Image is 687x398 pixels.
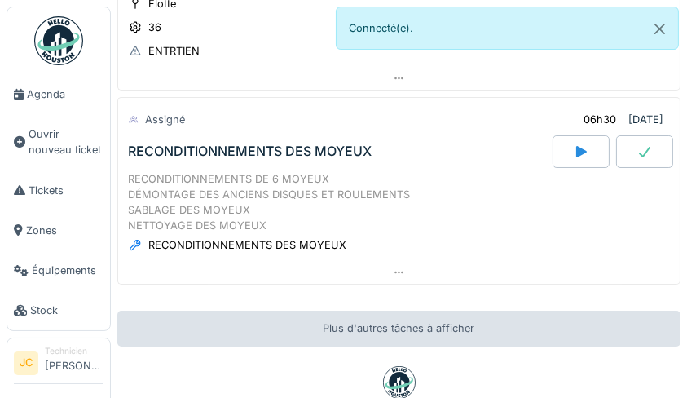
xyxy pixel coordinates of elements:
[29,183,103,198] span: Tickets
[29,126,103,157] span: Ouvrir nouveau ticket
[148,20,161,35] div: 36
[584,112,616,127] div: 06h30
[7,114,110,170] a: Ouvrir nouveau ticket
[336,7,680,50] div: Connecté(e).
[128,171,670,234] div: RECONDITIONNEMENTS DE 6 MOYEUX DÉMONTAGE DES ANCIENS DISQUES ET ROULEMENTS SABLAGE DES MOYEUX NET...
[26,223,103,238] span: Zones
[30,303,103,318] span: Stock
[32,263,103,278] span: Équipements
[145,112,185,127] div: Assigné
[117,311,680,346] div: Plus d'autres tâches à afficher
[45,345,103,380] li: [PERSON_NAME]
[34,16,83,65] img: Badge_color-CXgf-gQk.svg
[7,290,110,330] a: Stock
[14,345,103,384] a: JC Technicien[PERSON_NAME]
[7,250,110,290] a: Équipements
[7,74,110,114] a: Agenda
[148,237,346,253] div: RECONDITIONNEMENTS DES MOYEUX
[7,170,110,210] a: Tickets
[148,43,200,59] div: ENTRTIEN
[27,86,103,102] span: Agenda
[128,144,372,159] div: RECONDITIONNEMENTS DES MOYEUX
[7,210,110,250] a: Zones
[14,351,38,375] li: JC
[628,112,663,127] div: [DATE]
[45,345,103,357] div: Technicien
[641,7,678,51] button: Close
